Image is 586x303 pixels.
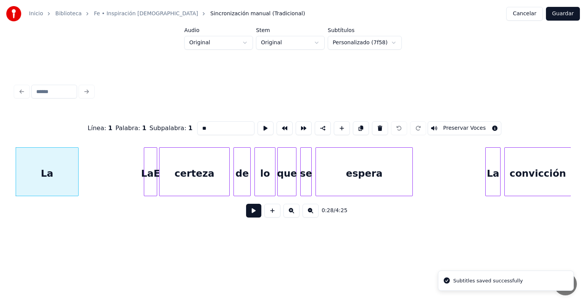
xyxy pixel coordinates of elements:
[116,124,146,133] div: Palabra :
[55,10,82,18] a: Biblioteca
[188,124,192,132] span: 1
[184,27,253,33] label: Audio
[88,124,113,133] div: Línea :
[328,27,402,33] label: Subtítulos
[210,10,305,18] span: Sincronización manual (Tradicional)
[150,124,193,133] div: Subpalabra :
[546,7,580,21] button: Guardar
[94,10,198,18] a: Fe • Inspiración [DEMOGRAPHIC_DATA]
[322,207,340,214] div: /
[29,10,305,18] nav: breadcrumb
[428,121,502,135] button: Toggle
[6,6,21,21] img: youka
[453,277,523,285] div: Subtitles saved successfully
[322,207,333,214] span: 0:28
[108,124,112,132] span: 1
[256,27,325,33] label: Stem
[506,7,543,21] button: Cancelar
[29,10,43,18] a: Inicio
[335,207,347,214] span: 4:25
[142,124,146,132] span: 1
